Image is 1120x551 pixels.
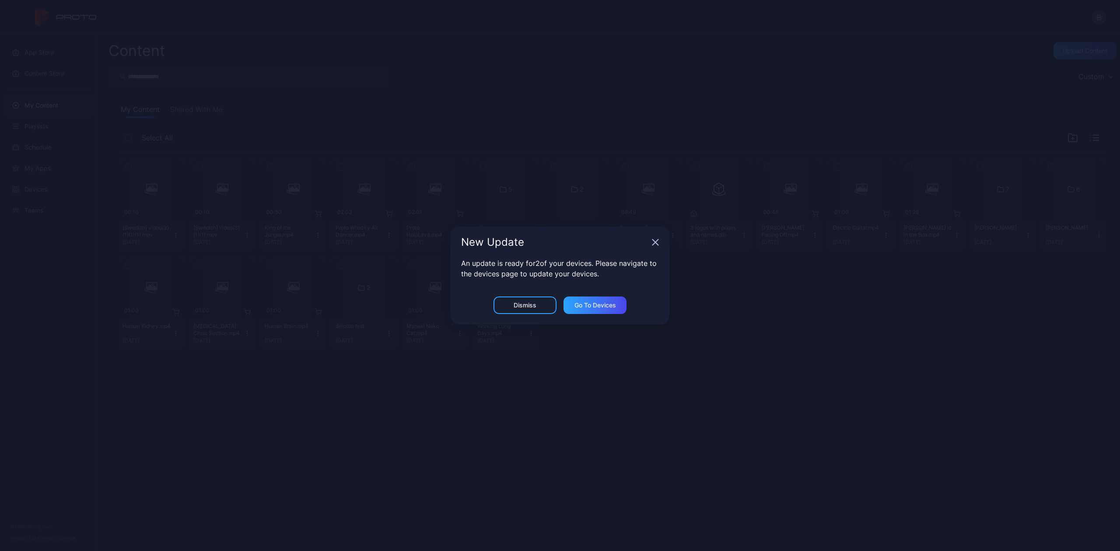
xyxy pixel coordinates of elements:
p: An update is ready for 2 of your devices. Please navigate to the devices page to update your devi... [461,258,659,279]
button: Go to devices [563,296,626,314]
div: New Update [461,237,648,248]
div: Dismiss [514,302,536,309]
button: Dismiss [493,296,556,314]
div: Go to devices [574,302,616,309]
